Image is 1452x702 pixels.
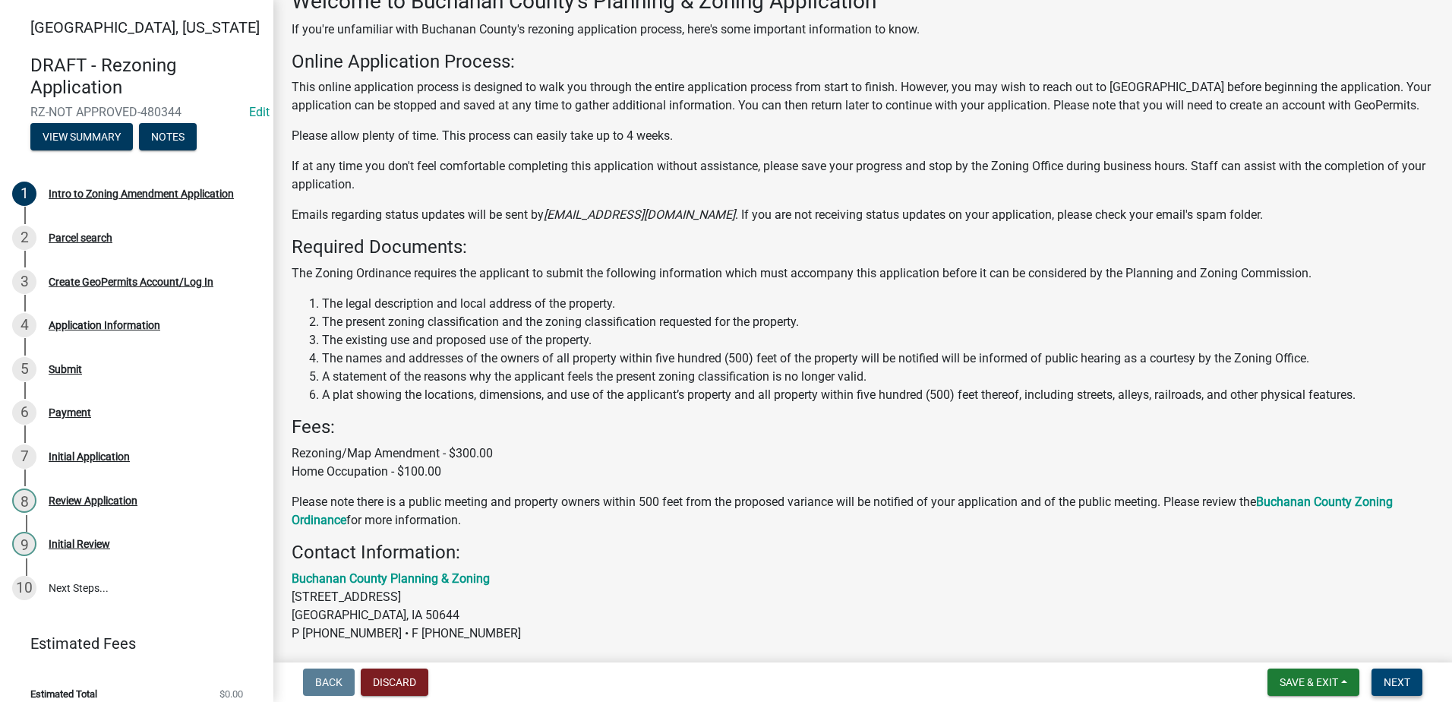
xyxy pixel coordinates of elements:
span: $0.00 [219,689,243,699]
div: Review Application [49,495,137,506]
a: Buchanan County Zoning Ordinance [292,495,1393,527]
h4: Fees: [292,416,1434,438]
div: 4 [12,313,36,337]
span: Back [315,676,342,688]
a: Edit [249,105,270,119]
div: 3 [12,270,36,294]
div: Initial Review [49,539,110,549]
p: Emails regarding status updates will be sent by . If you are not receiving status updates on your... [292,206,1434,224]
div: 7 [12,444,36,469]
li: The existing use and proposed use of the property. [322,331,1434,349]
h4: Contact Information: [292,542,1434,564]
li: The present zoning classification and the zoning classification requested for the property. [322,313,1434,331]
span: Save & Exit [1280,676,1338,688]
div: Initial Application [49,451,130,462]
button: Next [1372,669,1422,696]
div: 8 [12,489,36,513]
button: Discard [361,669,428,696]
a: Estimated Fees [12,628,249,659]
div: 1 [12,182,36,206]
div: 6 [12,400,36,425]
wm-modal-confirm: Summary [30,131,133,144]
div: Intro to Zoning Amendment Application [49,188,234,199]
span: [GEOGRAPHIC_DATA], [US_STATE] [30,18,260,36]
div: 10 [12,576,36,600]
p: If you're unfamiliar with Buchanan County's rezoning application process, here's some important i... [292,21,1434,39]
div: Application Information [49,320,160,330]
h4: Online Application Process: [292,51,1434,73]
div: Create GeoPermits Account/Log In [49,277,213,287]
button: Back [303,669,355,696]
wm-modal-confirm: Edit Application Number [249,105,270,119]
div: 2 [12,226,36,250]
div: Parcel search [49,232,112,243]
li: A plat showing the locations, dimensions, and use of the applicant’s property and all property wi... [322,386,1434,404]
p: Please allow plenty of time. This process can easily take up to 4 weeks. [292,127,1434,145]
p: Please note there is a public meeting and property owners within 500 feet from the proposed varia... [292,493,1434,530]
div: 9 [12,532,36,556]
span: RZ-NOT APPROVED-480344 [30,105,243,119]
h4: Required Documents: [292,236,1434,258]
h4: DRAFT - Rezoning Application [30,55,261,99]
p: Rezoning/Map Amendment - $300.00 Home Occupation - $100.00 [292,444,1434,481]
div: 5 [12,357,36,381]
a: Buchanan County Planning & Zoning [292,571,490,586]
div: Payment [49,407,91,418]
div: Submit [49,364,82,375]
span: Next [1384,676,1410,688]
p: If at any time you don't feel comfortable completing this application without assistance, please ... [292,157,1434,194]
p: The Zoning Ordinance requires the applicant to submit the following information which must accomp... [292,264,1434,283]
p: This online application process is designed to walk you through the entire application process fr... [292,78,1434,115]
p: [STREET_ADDRESS] [GEOGRAPHIC_DATA], IA 50644 P [PHONE_NUMBER] • F [PHONE_NUMBER] [292,570,1434,643]
button: Save & Exit [1267,669,1359,696]
i: [EMAIL_ADDRESS][DOMAIN_NAME] [544,207,735,222]
li: The legal description and local address of the property. [322,295,1434,313]
button: Notes [139,123,197,150]
span: Estimated Total [30,689,97,699]
li: A statement of the reasons why the applicant feels the present zoning classification is no longer... [322,368,1434,386]
wm-modal-confirm: Notes [139,131,197,144]
button: View Summary [30,123,133,150]
li: The names and addresses of the owners of all property within five hundred (500) feet of the prope... [322,349,1434,368]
